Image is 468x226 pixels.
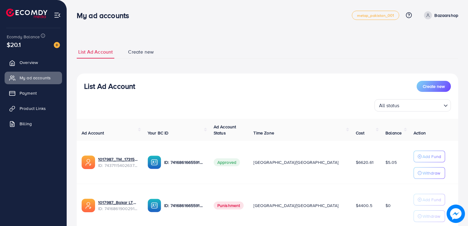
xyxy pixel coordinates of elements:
span: Action [414,130,426,136]
a: Product Links [5,102,62,115]
button: Add Fund [414,151,445,162]
span: $5.05 [385,159,397,165]
button: Withdraw [414,210,445,222]
a: metap_pakistan_001 [352,11,400,20]
h3: My ad accounts [77,11,134,20]
span: Overview [20,59,38,66]
span: $20.1 [7,40,21,49]
div: Search for option [374,99,451,111]
span: Create new [423,83,445,89]
span: Punishment [214,202,244,209]
p: Bazaarshop [434,12,458,19]
img: image [447,205,465,223]
img: logo [6,9,47,18]
span: All status [378,101,401,110]
input: Search for option [401,100,441,110]
div: <span class='underline'>1017987_TM_1731588383361</span></br>7437115402637180945 [98,156,138,169]
span: $4400.5 [356,202,372,209]
span: Cost [356,130,365,136]
img: menu [54,12,61,19]
p: Withdraw [422,169,440,177]
span: $6620.61 [356,159,374,165]
span: [GEOGRAPHIC_DATA]/[GEOGRAPHIC_DATA] [253,159,338,165]
span: List Ad Account [78,48,113,55]
button: Create new [417,81,451,92]
a: Payment [5,87,62,99]
span: Ad Account Status [214,124,236,136]
p: ID: 7416861665591017473 [164,202,204,209]
img: image [54,42,60,48]
button: Withdraw [414,167,445,179]
p: Add Fund [422,153,441,160]
img: ic-ads-acc.e4c84228.svg [82,199,95,212]
a: Billing [5,118,62,130]
span: Payment [20,90,37,96]
span: Balance [385,130,402,136]
span: [GEOGRAPHIC_DATA]/[GEOGRAPHIC_DATA] [253,202,338,209]
span: Ad Account [82,130,104,136]
p: Add Fund [422,196,441,203]
button: Add Fund [414,194,445,205]
img: ic-ads-acc.e4c84228.svg [82,156,95,169]
div: <span class='underline'>1017987_Bakar LTD_1726872756975</span></br>7416861900291555329 [98,199,138,212]
h3: List Ad Account [84,82,135,91]
a: Bazaarshop [422,11,458,19]
span: Product Links [20,105,46,111]
span: ID: 7437115402637180945 [98,162,138,168]
a: 1017987_TM_1731588383361 [98,156,138,162]
span: metap_pakistan_001 [357,13,394,17]
span: My ad accounts [20,75,51,81]
span: Approved [214,158,240,166]
span: Create new [128,48,154,55]
p: Withdraw [422,213,440,220]
span: $0 [385,202,391,209]
span: Billing [20,121,32,127]
a: 1017987_Bakar LTD_1726872756975 [98,199,138,205]
a: Overview [5,56,62,69]
img: ic-ba-acc.ded83a64.svg [148,199,161,212]
span: Time Zone [253,130,274,136]
span: ID: 7416861900291555329 [98,205,138,212]
span: Ecomdy Balance [7,34,40,40]
img: ic-ba-acc.ded83a64.svg [148,156,161,169]
a: My ad accounts [5,72,62,84]
span: Your BC ID [148,130,169,136]
p: ID: 7416861665591017473 [164,159,204,166]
